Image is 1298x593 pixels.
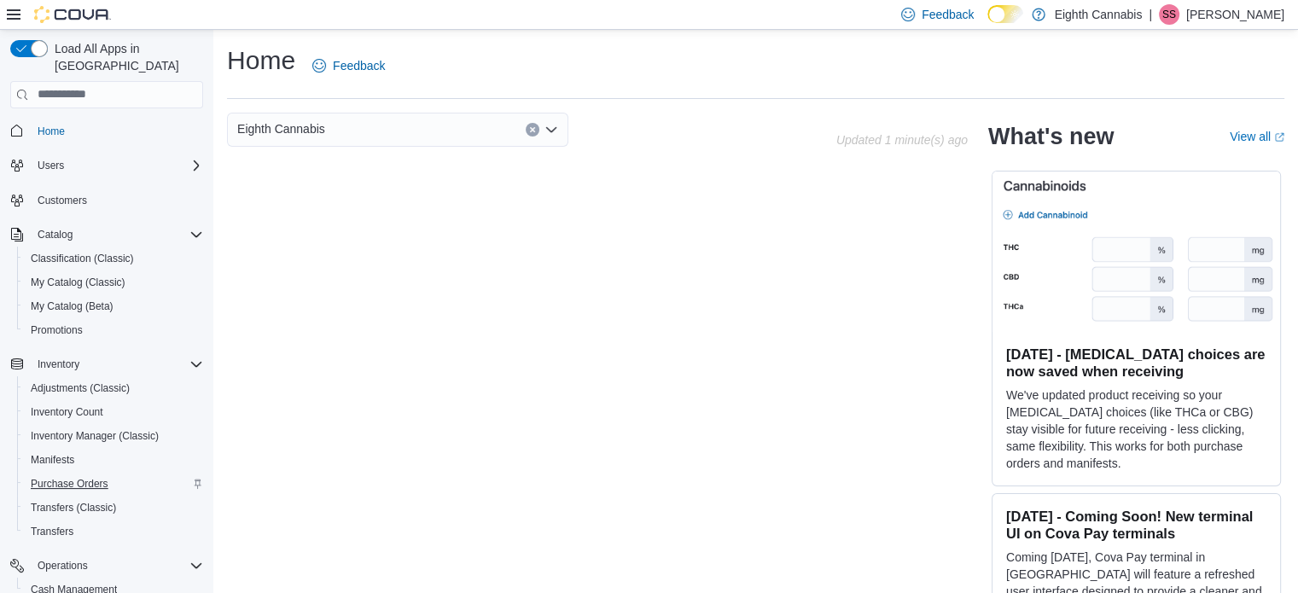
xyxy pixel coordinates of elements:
span: Classification (Classic) [24,248,203,269]
button: Users [31,155,71,176]
span: Adjustments (Classic) [24,378,203,398]
span: My Catalog (Classic) [24,272,203,293]
span: My Catalog (Beta) [24,296,203,317]
span: Adjustments (Classic) [31,381,130,395]
a: Inventory Manager (Classic) [24,426,166,446]
span: Promotions [24,320,203,340]
span: Transfers (Classic) [24,497,203,518]
span: Load All Apps in [GEOGRAPHIC_DATA] [48,40,203,74]
img: Cova [34,6,111,23]
span: Eighth Cannabis [237,119,325,139]
span: My Catalog (Classic) [31,276,125,289]
p: | [1149,4,1152,25]
div: Shari Smiley [1159,4,1179,25]
span: Customers [31,189,203,211]
span: Manifests [24,450,203,470]
span: SS [1162,4,1176,25]
a: Inventory Count [24,402,110,422]
button: Inventory [3,352,210,376]
span: Inventory [38,358,79,371]
span: Inventory Count [24,402,203,422]
span: Manifests [31,453,74,467]
a: View allExternal link [1230,130,1284,143]
h3: [DATE] - [MEDICAL_DATA] choices are now saved when receiving [1006,346,1266,380]
button: My Catalog (Classic) [17,270,210,294]
span: Customers [38,194,87,207]
button: Purchase Orders [17,472,210,496]
svg: External link [1274,132,1284,142]
a: Transfers (Classic) [24,497,123,518]
button: Transfers [17,520,210,544]
h2: What's new [988,123,1114,150]
span: Users [38,159,64,172]
a: Transfers [24,521,80,542]
h3: [DATE] - Coming Soon! New terminal UI on Cova Pay terminals [1006,508,1266,542]
span: Home [38,125,65,138]
span: Purchase Orders [24,474,203,494]
a: Classification (Classic) [24,248,141,269]
button: Adjustments (Classic) [17,376,210,400]
p: Eighth Cannabis [1054,4,1142,25]
span: Home [31,120,203,142]
button: Catalog [31,224,79,245]
button: Home [3,119,210,143]
span: Operations [31,555,203,576]
a: Home [31,121,72,142]
span: Classification (Classic) [31,252,134,265]
span: Feedback [333,57,385,74]
a: My Catalog (Beta) [24,296,120,317]
p: [PERSON_NAME] [1186,4,1284,25]
span: Catalog [31,224,203,245]
button: Clear input [526,123,539,137]
a: Promotions [24,320,90,340]
span: Feedback [922,6,974,23]
button: Operations [31,555,95,576]
h1: Home [227,44,295,78]
button: My Catalog (Beta) [17,294,210,318]
span: Promotions [31,323,83,337]
span: Inventory Manager (Classic) [31,429,159,443]
p: Updated 1 minute(s) ago [836,133,968,147]
a: Feedback [306,49,392,83]
a: Manifests [24,450,81,470]
button: Promotions [17,318,210,342]
a: Adjustments (Classic) [24,378,137,398]
button: Catalog [3,223,210,247]
button: Users [3,154,210,177]
button: Customers [3,188,210,212]
span: Operations [38,559,88,573]
span: Purchase Orders [31,477,108,491]
a: Purchase Orders [24,474,115,494]
span: Transfers (Classic) [31,501,116,515]
span: Users [31,155,203,176]
span: Transfers [24,521,203,542]
button: Inventory [31,354,86,375]
span: Inventory [31,354,203,375]
button: Open list of options [544,123,558,137]
input: Dark Mode [987,5,1023,23]
span: Inventory Manager (Classic) [24,426,203,446]
button: Operations [3,554,210,578]
button: Transfers (Classic) [17,496,210,520]
span: Catalog [38,228,73,241]
span: Inventory Count [31,405,103,419]
button: Inventory Manager (Classic) [17,424,210,448]
button: Manifests [17,448,210,472]
p: We've updated product receiving so your [MEDICAL_DATA] choices (like THCa or CBG) stay visible fo... [1006,387,1266,472]
a: My Catalog (Classic) [24,272,132,293]
span: My Catalog (Beta) [31,299,114,313]
button: Inventory Count [17,400,210,424]
button: Classification (Classic) [17,247,210,270]
a: Customers [31,190,94,211]
span: Transfers [31,525,73,538]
